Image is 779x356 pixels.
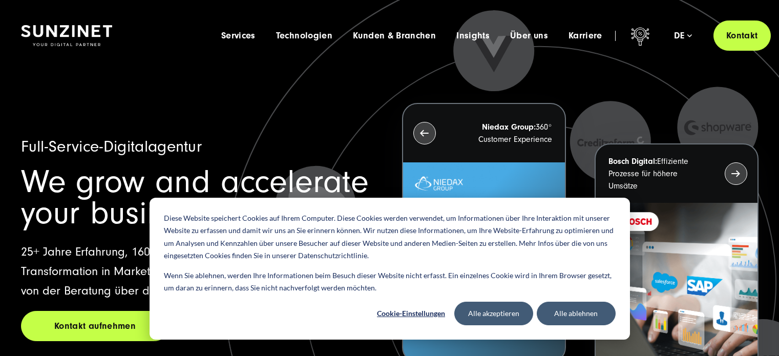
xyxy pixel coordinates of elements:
strong: Niedax Group: [482,122,536,132]
p: 25+ Jahre Erfahrung, 160 Mitarbeitende in 3 Ländern für die Digitale Transformation in Marketing,... [21,242,377,301]
div: de [674,31,692,41]
a: Kunden & Branchen [353,31,436,41]
a: Über uns [510,31,548,41]
button: Cookie-Einstellungen [372,302,451,325]
p: Diese Website speichert Cookies auf Ihrem Computer. Diese Cookies werden verwendet, um Informatio... [164,212,616,262]
p: 360° Customer Experience [454,121,552,145]
button: Alle ablehnen [537,302,616,325]
span: We grow and accelerate your business [21,163,369,232]
div: Cookie banner [150,198,630,340]
a: Technologien [276,31,332,41]
a: Services [221,31,256,41]
a: Insights [456,31,490,41]
p: Effiziente Prozesse für höhere Umsätze [608,155,706,192]
a: Karriere [569,31,602,41]
a: Kontakt [713,20,771,51]
strong: Bosch Digital: [608,157,657,166]
a: Kontakt aufnehmen [21,311,170,341]
span: Full-Service-Digitalagentur [21,137,202,156]
p: Wenn Sie ablehnen, werden Ihre Informationen beim Besuch dieser Website nicht erfasst. Ein einzel... [164,269,616,295]
button: Alle akzeptieren [454,302,533,325]
img: SUNZINET Full Service Digital Agentur [21,25,112,47]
